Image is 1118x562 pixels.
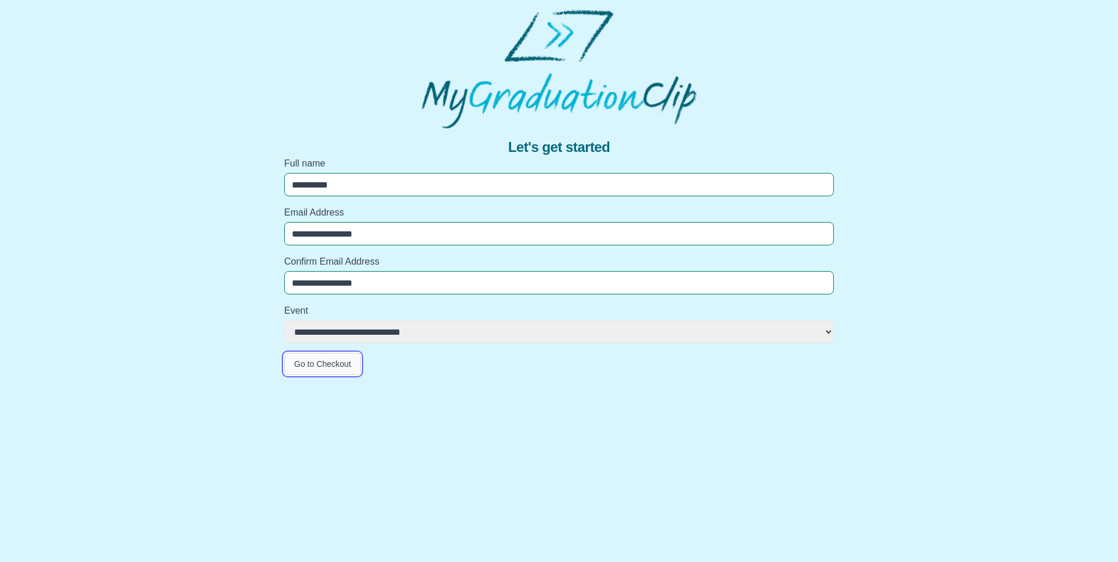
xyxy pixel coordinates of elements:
img: MyGraduationClip [422,9,696,129]
span: Let's get started [508,138,610,157]
label: Confirm Email Address [284,255,834,269]
button: Go to Checkout [284,353,361,375]
label: Full name [284,157,834,171]
label: Event [284,304,834,318]
label: Email Address [284,206,834,220]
